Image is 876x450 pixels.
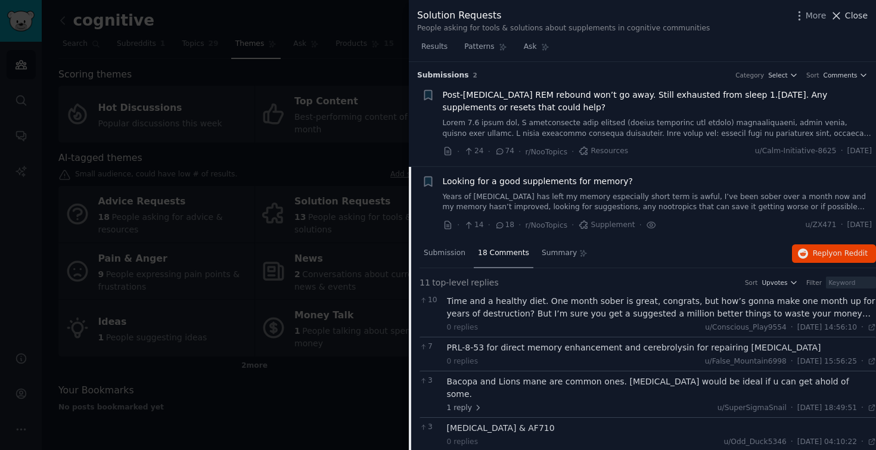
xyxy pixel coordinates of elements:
div: People asking for tools & solutions about supplements in cognitive communities [417,23,710,34]
span: · [841,220,843,231]
span: top-level [432,277,468,289]
span: · [571,145,574,158]
a: Years of [MEDICAL_DATA] has left my memory especially short term is awful, I’ve been sober over a... [443,192,872,213]
span: r/NooTopics [526,148,568,156]
span: · [791,322,793,333]
button: Comments [824,71,868,79]
span: More [806,10,827,22]
span: 24 [464,146,483,157]
span: u/False_Mountain6998 [705,357,787,365]
span: · [488,145,490,158]
span: 14 [464,220,483,231]
span: u/ZX471 [806,220,837,231]
input: Keyword [826,277,876,288]
span: Upvotes [762,278,787,287]
span: · [861,322,863,333]
span: u/Calm-Initiative-8625 [755,146,837,157]
span: · [791,437,793,448]
div: Solution Requests [417,8,710,23]
span: Results [421,42,448,52]
span: [DATE] 18:49:51 [797,403,857,414]
button: Replyon Reddit [792,244,876,263]
span: · [861,437,863,448]
span: 1 reply [447,403,483,414]
span: replies [471,277,499,289]
span: Submission [424,248,465,259]
span: 10 [420,295,440,306]
button: Close [830,10,868,22]
span: [DATE] 15:56:25 [797,356,857,367]
span: 3 [420,375,440,386]
a: Lorem 7.6 ipsum dol, S ametconsecte adip elitsed (doeius temporinc utl etdolo) magnaaliquaeni, ad... [443,118,872,139]
div: Sort [806,71,819,79]
span: · [841,146,843,157]
span: 18 [495,220,514,231]
button: Select [768,71,798,79]
span: Supplement [579,220,635,231]
span: u/Conscious_Play9554 [705,323,787,331]
span: Close [845,10,868,22]
span: r/NooTopics [526,221,568,229]
span: · [791,403,793,414]
span: · [518,145,521,158]
span: Resources [579,146,629,157]
span: Summary [542,248,577,259]
span: 11 [420,277,430,289]
span: · [457,219,459,231]
div: Sort [745,278,758,287]
a: Post-[MEDICAL_DATA] REM rebound won’t go away. Still exhausted from sleep 1.[DATE]. Any supplemen... [443,89,872,114]
a: Ask [520,38,554,62]
span: [DATE] [847,146,872,157]
span: Patterns [464,42,494,52]
button: Upvotes [762,278,798,287]
div: Filter [806,278,822,287]
span: · [571,219,574,231]
span: · [457,145,459,158]
span: Comments [824,71,858,79]
span: on Reddit [833,249,868,257]
a: Patterns [460,38,511,62]
span: [DATE] [847,220,872,231]
span: 18 Comments [478,248,529,259]
span: 74 [495,146,514,157]
div: Category [735,71,764,79]
span: · [791,356,793,367]
span: · [488,219,490,231]
span: u/Odd_Duck5346 [723,437,786,446]
span: 2 [473,72,477,79]
button: More [793,10,827,22]
a: Results [417,38,452,62]
span: [DATE] 04:10:22 [797,437,857,448]
span: Submission s [417,70,469,81]
span: Reply [813,249,868,259]
span: 3 [420,422,440,433]
span: · [861,356,863,367]
span: [DATE] 14:56:10 [797,322,857,333]
span: · [518,219,521,231]
span: · [639,219,642,231]
span: · [861,403,863,414]
a: Looking for a good supplements for memory? [443,175,633,188]
span: u/SuperSigmaSnail [717,404,787,412]
span: Ask [524,42,537,52]
span: Select [768,71,787,79]
span: 7 [420,342,440,352]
